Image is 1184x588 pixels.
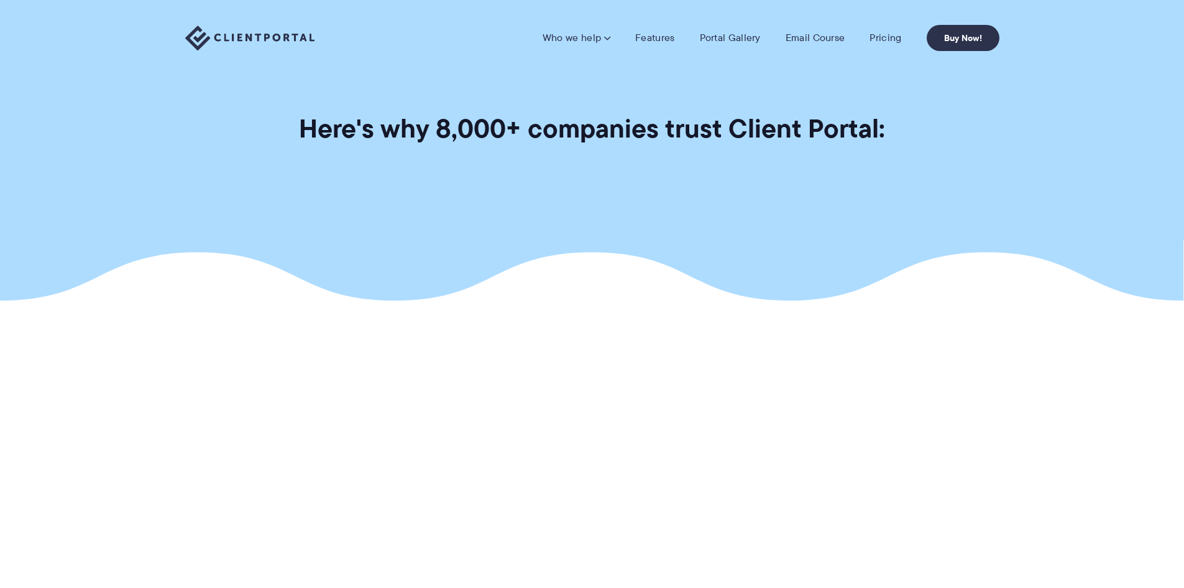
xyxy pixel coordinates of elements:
[299,112,885,145] h1: Here's why 8,000+ companies trust Client Portal:
[635,32,674,44] a: Features
[927,25,999,51] a: Buy Now!
[786,32,845,44] a: Email Course
[700,32,761,44] a: Portal Gallery
[870,32,901,44] a: Pricing
[543,32,610,44] a: Who we help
